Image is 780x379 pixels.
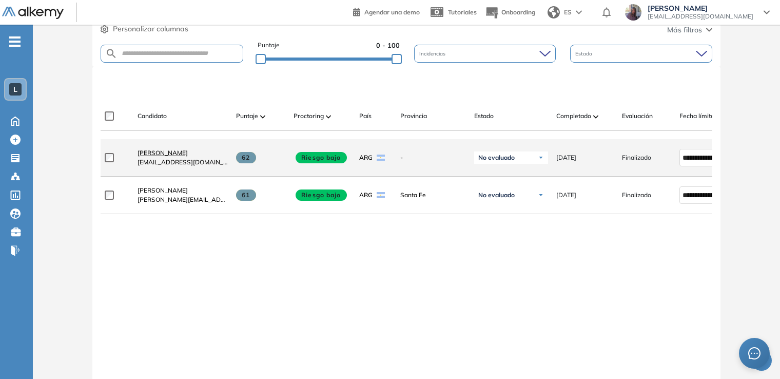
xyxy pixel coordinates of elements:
[622,191,651,200] span: Finalizado
[400,153,466,162] span: -
[478,191,515,199] span: No evaluado
[548,6,560,18] img: world
[138,149,188,157] span: [PERSON_NAME]
[419,50,447,58] span: Incidencias
[556,191,576,200] span: [DATE]
[359,191,373,200] span: ARG
[294,111,324,121] span: Proctoring
[236,152,256,163] span: 62
[260,115,265,118] img: [missing "en.ARROW_ALT" translation]
[570,45,712,63] div: Estado
[474,111,494,121] span: Estado
[258,41,280,50] span: Puntaje
[622,111,653,121] span: Evaluación
[538,192,544,198] img: Ícono de flecha
[414,45,556,63] div: Incidencias
[376,41,400,50] span: 0 - 100
[576,10,582,14] img: arrow
[9,41,21,43] i: -
[556,153,576,162] span: [DATE]
[138,186,228,195] a: [PERSON_NAME]
[485,2,535,24] button: Onboarding
[593,115,598,118] img: [missing "en.ARROW_ALT" translation]
[748,347,761,359] span: message
[353,5,420,17] a: Agendar una demo
[359,153,373,162] span: ARG
[667,25,712,35] button: Más filtros
[648,4,753,12] span: [PERSON_NAME]
[400,111,427,121] span: Provincia
[326,115,331,118] img: [missing "en.ARROW_ALT" translation]
[138,186,188,194] span: [PERSON_NAME]
[296,152,347,163] span: Riesgo bajo
[296,189,347,201] span: Riesgo bajo
[364,8,420,16] span: Agendar una demo
[448,8,477,16] span: Tutoriales
[138,148,228,158] a: [PERSON_NAME]
[622,153,651,162] span: Finalizado
[105,47,118,60] img: SEARCH_ALT
[501,8,535,16] span: Onboarding
[377,192,385,198] img: ARG
[101,24,188,34] button: Personalizar columnas
[400,191,466,200] span: Santa Fe
[236,189,256,201] span: 61
[478,154,515,162] span: No evaluado
[236,111,258,121] span: Puntaje
[359,111,372,121] span: País
[667,25,702,35] span: Más filtros
[138,111,167,121] span: Candidato
[564,8,572,17] span: ES
[13,85,17,93] span: L
[556,111,591,121] span: Completado
[113,24,188,34] span: Personalizar columnas
[575,50,594,58] span: Estado
[648,12,753,21] span: [EMAIL_ADDRESS][DOMAIN_NAME]
[138,158,228,167] span: [EMAIL_ADDRESS][DOMAIN_NAME]
[679,111,714,121] span: Fecha límite
[538,155,544,161] img: Ícono de flecha
[377,155,385,161] img: ARG
[138,195,228,204] span: [PERSON_NAME][EMAIL_ADDRESS][DOMAIN_NAME]
[2,7,64,20] img: Logo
